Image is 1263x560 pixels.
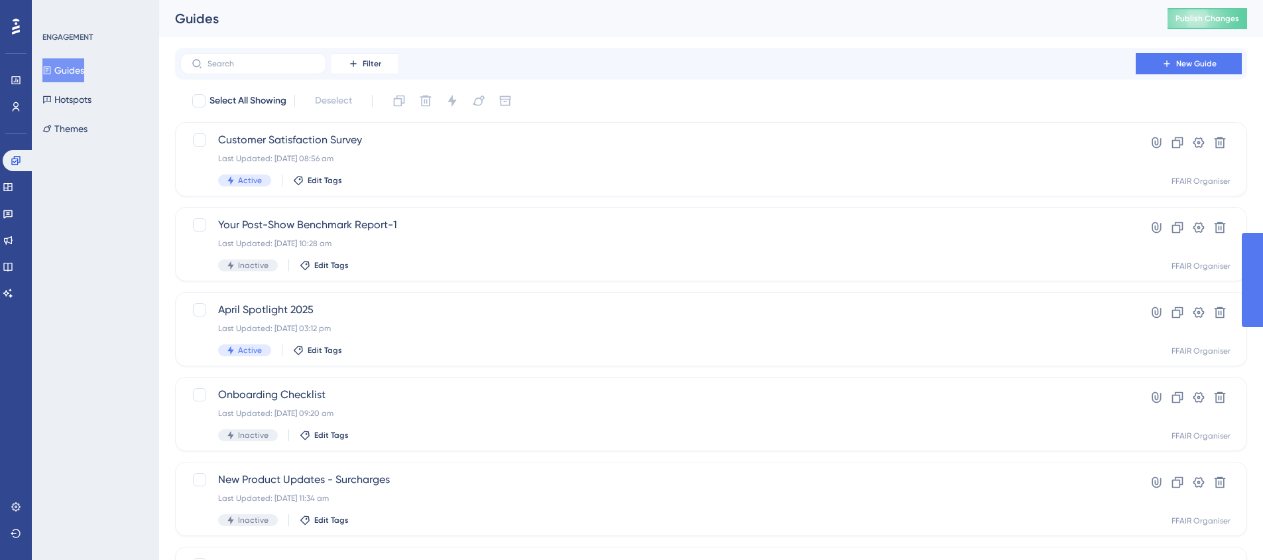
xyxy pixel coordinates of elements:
[208,59,315,68] input: Search
[303,89,364,113] button: Deselect
[1172,176,1231,186] div: FFAIR Organiser
[218,153,1098,164] div: Last Updated: [DATE] 08:56 am
[238,175,262,186] span: Active
[300,260,349,271] button: Edit Tags
[218,387,1098,403] span: Onboarding Checklist
[1207,508,1247,547] iframe: UserGuiding AI Assistant Launcher
[293,345,342,356] button: Edit Tags
[1176,58,1217,69] span: New Guide
[1172,261,1231,271] div: FFAIR Organiser
[314,260,349,271] span: Edit Tags
[210,93,286,109] span: Select All Showing
[218,132,1098,148] span: Customer Satisfaction Survey
[308,175,342,186] span: Edit Tags
[363,58,381,69] span: Filter
[218,217,1098,233] span: Your Post-Show Benchmark Report-1
[238,515,269,525] span: Inactive
[42,117,88,141] button: Themes
[315,93,352,109] span: Deselect
[238,430,269,441] span: Inactive
[1136,53,1242,74] button: New Guide
[1172,431,1231,441] div: FFAIR Organiser
[314,430,349,441] span: Edit Tags
[218,472,1098,488] span: New Product Updates - Surcharges
[218,408,1098,419] div: Last Updated: [DATE] 09:20 am
[300,430,349,441] button: Edit Tags
[314,515,349,525] span: Edit Tags
[308,345,342,356] span: Edit Tags
[331,53,398,74] button: Filter
[42,58,84,82] button: Guides
[218,323,1098,334] div: Last Updated: [DATE] 03:12 pm
[218,302,1098,318] span: April Spotlight 2025
[300,515,349,525] button: Edit Tags
[293,175,342,186] button: Edit Tags
[42,32,93,42] div: ENGAGEMENT
[218,238,1098,249] div: Last Updated: [DATE] 10:28 am
[175,9,1134,28] div: Guides
[42,88,91,111] button: Hotspots
[218,493,1098,504] div: Last Updated: [DATE] 11:34 am
[1168,8,1247,29] button: Publish Changes
[238,260,269,271] span: Inactive
[1175,13,1239,24] span: Publish Changes
[1172,346,1231,356] div: FFAIR Organiser
[238,345,262,356] span: Active
[1172,516,1231,526] div: FFAIR Organiser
